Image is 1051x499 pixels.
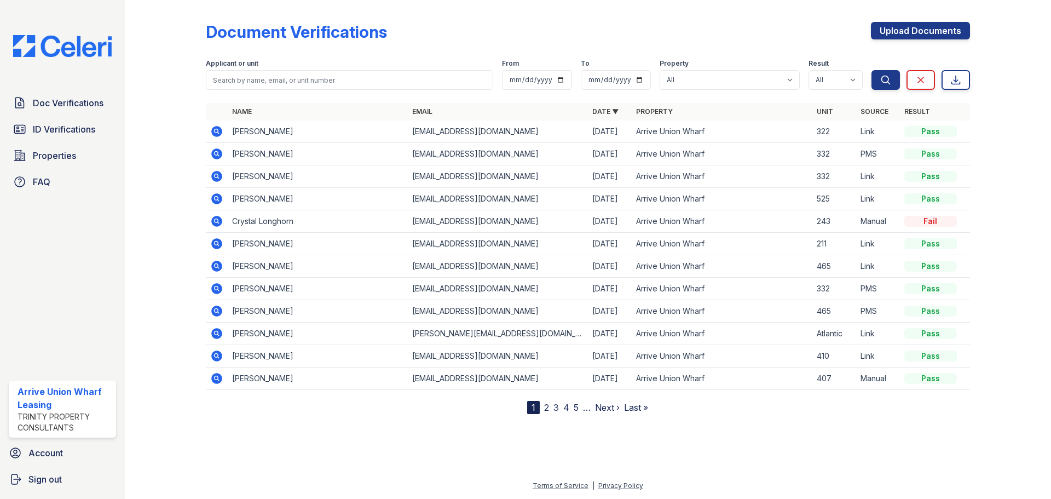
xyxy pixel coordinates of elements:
td: [EMAIL_ADDRESS][DOMAIN_NAME] [408,345,588,368]
td: [PERSON_NAME] [228,143,408,165]
label: Applicant or unit [206,59,258,68]
a: Account [4,442,120,464]
td: 243 [812,210,856,233]
div: Pass [904,193,957,204]
div: Pass [904,351,957,362]
td: [DATE] [588,188,632,210]
div: 1 [527,401,540,414]
label: To [581,59,590,68]
td: [PERSON_NAME] [228,278,408,300]
label: Property [660,59,689,68]
div: Pass [904,171,957,182]
td: PMS [856,143,900,165]
td: 322 [812,121,856,143]
td: [DATE] [588,143,632,165]
a: Date ▼ [592,107,619,116]
td: Arrive Union Wharf [632,188,812,210]
td: [PERSON_NAME] [228,121,408,143]
div: | [592,481,594,490]
a: FAQ [9,171,116,193]
span: Properties [33,149,76,162]
div: Pass [904,306,957,317]
label: Result [809,59,829,68]
a: Result [904,107,930,116]
input: Search by name, email, or unit number [206,70,493,90]
td: Arrive Union Wharf [632,255,812,278]
a: Email [412,107,432,116]
td: 465 [812,300,856,323]
div: Pass [904,283,957,294]
a: Doc Verifications [9,92,116,114]
span: Sign out [28,473,62,486]
a: Last » [624,402,648,413]
a: Unit [817,107,833,116]
a: 3 [553,402,559,413]
td: [PERSON_NAME] [228,188,408,210]
a: 5 [574,402,579,413]
div: Pass [904,126,957,137]
a: Privacy Policy [598,481,643,490]
td: Arrive Union Wharf [632,278,812,300]
div: Trinity Property Consultants [18,411,112,433]
td: [DATE] [588,121,632,143]
a: 4 [563,402,569,413]
td: [EMAIL_ADDRESS][DOMAIN_NAME] [408,143,588,165]
td: [PERSON_NAME] [228,233,408,255]
div: Arrive Union Wharf Leasing [18,385,112,411]
td: Arrive Union Wharf [632,368,812,390]
a: Name [232,107,252,116]
a: ID Verifications [9,118,116,140]
td: [DATE] [588,300,632,323]
td: [EMAIL_ADDRESS][DOMAIN_NAME] [408,233,588,255]
td: Arrive Union Wharf [632,323,812,345]
td: [EMAIL_ADDRESS][DOMAIN_NAME] [408,300,588,323]
td: [EMAIL_ADDRESS][DOMAIN_NAME] [408,278,588,300]
td: 410 [812,345,856,368]
td: [DATE] [588,323,632,345]
span: Account [28,446,63,460]
td: [PERSON_NAME] [228,323,408,345]
td: PMS [856,278,900,300]
div: Pass [904,261,957,272]
td: [PERSON_NAME] [228,165,408,188]
td: [PERSON_NAME] [228,368,408,390]
div: Pass [904,148,957,159]
td: [DATE] [588,368,632,390]
td: 332 [812,278,856,300]
td: 465 [812,255,856,278]
td: [EMAIL_ADDRESS][DOMAIN_NAME] [408,165,588,188]
td: 332 [812,143,856,165]
td: [EMAIL_ADDRESS][DOMAIN_NAME] [408,210,588,233]
label: From [502,59,519,68]
td: Arrive Union Wharf [632,300,812,323]
td: 332 [812,165,856,188]
td: Link [856,188,900,210]
a: Source [861,107,888,116]
a: Terms of Service [533,481,588,490]
td: Link [856,255,900,278]
div: Fail [904,216,957,227]
td: Arrive Union Wharf [632,165,812,188]
td: Arrive Union Wharf [632,233,812,255]
td: 407 [812,368,856,390]
td: Manual [856,210,900,233]
td: Link [856,345,900,368]
td: [PERSON_NAME] [228,345,408,368]
td: [PERSON_NAME] [228,255,408,278]
td: Link [856,165,900,188]
a: Property [636,107,673,116]
td: [EMAIL_ADDRESS][DOMAIN_NAME] [408,188,588,210]
span: ID Verifications [33,123,95,136]
div: Pass [904,373,957,384]
img: CE_Logo_Blue-a8612792a0a2168367f1c8372b55b34899dd931a85d93a1a3d3e32e68fde9ad4.png [4,35,120,57]
td: 211 [812,233,856,255]
td: Link [856,233,900,255]
a: 2 [544,402,549,413]
div: Document Verifications [206,22,387,42]
td: [PERSON_NAME] [228,300,408,323]
a: Sign out [4,468,120,490]
a: Upload Documents [871,22,970,39]
td: [EMAIL_ADDRESS][DOMAIN_NAME] [408,368,588,390]
td: Arrive Union Wharf [632,121,812,143]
